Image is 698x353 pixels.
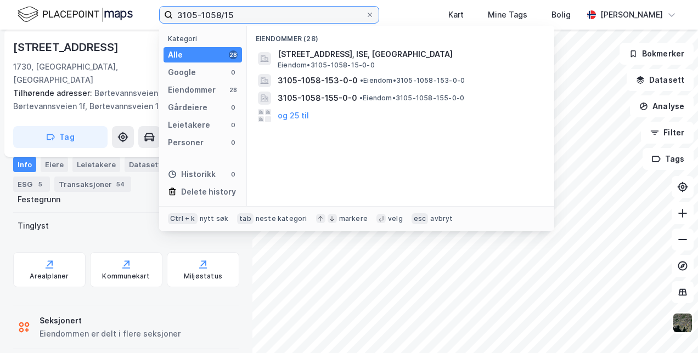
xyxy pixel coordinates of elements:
iframe: Chat Widget [643,300,698,353]
div: [PERSON_NAME] [600,8,663,21]
span: Tilhørende adresser: [13,88,94,98]
div: Historikk [168,168,216,181]
div: 0 [229,138,238,147]
div: Kategori [168,35,242,43]
div: Alle [168,48,183,61]
div: 0 [229,121,238,129]
button: Analyse [630,95,694,117]
div: Gårdeiere [168,101,207,114]
div: Personer [168,136,204,149]
div: Eiendommen er delt i flere seksjoner [40,327,181,340]
span: Eiendom • 3105-1058-15-0-0 [278,61,375,70]
span: • [359,94,363,102]
div: 0 [229,103,238,112]
div: Kontrollprogram for chat [643,300,698,353]
div: Info [13,157,36,172]
button: Datasett [627,69,694,91]
div: Eiendommer [168,83,216,96]
div: 28 [229,86,238,94]
div: Datasett [125,157,166,172]
span: 3105-1058-155-0-0 [278,92,357,105]
span: Eiendom • 3105-1058-155-0-0 [359,94,464,103]
div: Delete history [181,185,236,198]
input: Søk på adresse, matrikkel, gårdeiere, leietakere eller personer [173,7,365,23]
div: esc [412,213,429,224]
button: Bokmerker [620,43,694,65]
button: Tags [643,148,694,170]
div: Festegrunn [18,193,60,206]
div: Kart [448,8,464,21]
div: 0 [229,170,238,179]
div: Kommunekart [102,272,150,281]
div: Bolig [551,8,571,21]
span: [STREET_ADDRESS], ISE, [GEOGRAPHIC_DATA] [278,48,541,61]
div: 5 [35,179,46,190]
span: Eiendom • 3105-1058-153-0-0 [360,76,465,85]
div: Leietakere [72,157,120,172]
div: Tinglyst [18,219,49,232]
div: 28 [229,50,238,59]
div: [STREET_ADDRESS] [13,38,121,56]
button: Tag [13,126,108,148]
span: • [360,76,363,84]
div: markere [339,214,368,223]
div: Eiere [41,157,68,172]
div: Mine Tags [488,8,527,21]
img: logo.f888ab2527a4732fd821a326f86c7f29.svg [18,5,133,24]
span: 3105-1058-153-0-0 [278,74,358,87]
button: og 25 til [278,109,309,122]
div: Transaksjoner [54,176,131,192]
div: nytt søk [200,214,229,223]
div: Eiendommer (28) [247,26,554,45]
div: ESG [13,176,50,192]
div: velg [388,214,403,223]
div: Seksjonert [40,314,181,327]
div: 0 [229,68,238,77]
div: Leietakere [168,118,210,132]
div: neste kategori [256,214,307,223]
div: Google [168,66,196,79]
div: tab [237,213,254,224]
div: Børtevannsveien 1b, Børtevannsveien 1f, Børtevannsveien 1g [13,87,230,113]
div: Arealplaner [30,272,69,281]
div: Miljøstatus [184,272,222,281]
div: 1730, [GEOGRAPHIC_DATA], [GEOGRAPHIC_DATA] [13,60,174,87]
div: avbryt [430,214,453,223]
div: Ctrl + k [168,213,198,224]
button: Filter [641,122,694,144]
div: 54 [114,179,127,190]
